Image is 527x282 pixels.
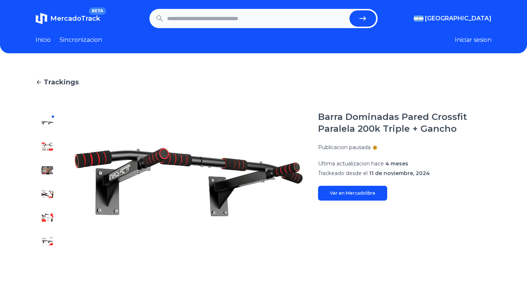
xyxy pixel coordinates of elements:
[385,160,408,167] span: 4 meses
[44,77,79,87] span: Trackings
[74,111,303,253] img: Barra Dominadas Pared Crossfit Paralela 200k Triple + Gancho
[41,188,53,200] img: Barra Dominadas Pared Crossfit Paralela 200k Triple + Gancho
[36,13,47,24] img: MercadoTrack
[414,16,423,21] img: Argentina
[41,164,53,176] img: Barra Dominadas Pared Crossfit Paralela 200k Triple + Gancho
[41,117,53,129] img: Barra Dominadas Pared Crossfit Paralela 200k Triple + Gancho
[369,170,430,177] span: 11 de noviembre, 2024
[425,14,491,23] span: [GEOGRAPHIC_DATA]
[41,141,53,152] img: Barra Dominadas Pared Crossfit Paralela 200k Triple + Gancho
[60,36,102,44] a: Sincronizacion
[318,170,368,177] span: Trackeado desde el
[89,7,106,15] span: BETA
[41,235,53,247] img: Barra Dominadas Pared Crossfit Paralela 200k Triple + Gancho
[41,212,53,224] img: Barra Dominadas Pared Crossfit Paralela 200k Triple + Gancho
[36,77,491,87] a: Trackings
[318,111,491,135] h1: Barra Dominadas Pared Crossfit Paralela 200k Triple + Gancho
[36,13,100,24] a: MercadoTrackBETA
[318,144,371,151] p: Publicacion pausada
[318,186,387,201] a: Ver en Mercadolibre
[318,160,384,167] span: Ultima actualizacion hace
[36,36,51,44] a: Inicio
[414,14,491,23] button: [GEOGRAPHIC_DATA]
[455,36,491,44] button: Iniciar sesion
[50,14,100,23] span: MercadoTrack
